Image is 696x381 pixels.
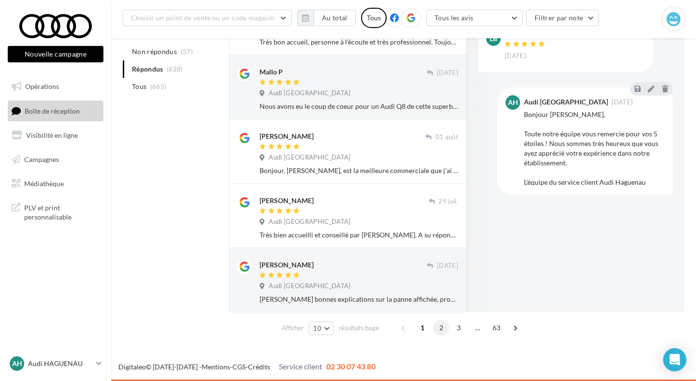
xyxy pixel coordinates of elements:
[279,362,322,371] span: Service client
[269,282,350,291] span: Audi [GEOGRAPHIC_DATA]
[309,322,333,335] button: 10
[25,82,59,90] span: Opérations
[269,218,350,226] span: Audi [GEOGRAPHIC_DATA]
[181,48,193,56] span: (37)
[24,179,64,187] span: Médiathèque
[505,52,526,60] span: [DATE]
[326,362,376,371] span: 02 30 07 43 80
[297,10,356,26] button: Au total
[248,363,270,371] a: Crédits
[6,197,105,226] a: PLV et print personnalisable
[260,166,458,176] div: Bonjour, [PERSON_NAME], est la meilleure commerciale que j’ai rencontré sur toutes ma carrière. [...
[132,82,146,91] span: Tous
[437,262,458,270] span: [DATE]
[26,131,78,139] span: Visibilité en ligne
[118,363,376,371] span: © [DATE]-[DATE] - - -
[25,106,80,115] span: Boîte de réception
[260,67,283,77] div: Mallo P
[489,320,505,336] span: 63
[282,323,304,333] span: Afficher
[24,201,100,222] span: PLV et print personnalisable
[131,14,274,22] span: Choisir un point de vente ou un code magasin
[269,153,350,162] span: Audi [GEOGRAPHIC_DATA]
[6,125,105,146] a: Visibilité en ligne
[24,155,59,163] span: Campagnes
[202,363,230,371] a: Mentions
[434,320,449,336] span: 2
[524,110,665,187] div: Bonjour [PERSON_NAME], Toute notre équipe vous remercie pour vos 5 étoiles ! Nous sommes très heu...
[435,133,458,142] span: 01 août
[150,83,167,90] span: (665)
[426,10,523,26] button: Tous les avis
[260,260,314,270] div: [PERSON_NAME]
[524,99,608,105] div: Audi [GEOGRAPHIC_DATA]
[451,320,466,336] span: 3
[123,10,292,26] button: Choisir un point de vente ou un code magasin
[361,8,387,28] div: Tous
[260,132,314,141] div: [PERSON_NAME]
[435,14,474,22] span: Tous les avis
[490,34,497,44] span: lb
[313,324,321,332] span: 10
[6,174,105,194] a: Médiathèque
[526,10,599,26] button: Filtrer par note
[8,354,103,373] a: AH Audi HAGUENAU
[437,69,458,77] span: [DATE]
[6,76,105,97] a: Opérations
[339,323,379,333] span: résultats/page
[12,359,22,368] span: AH
[269,89,350,98] span: Audi [GEOGRAPHIC_DATA]
[260,37,458,47] div: Très bon accueil, personne à l’écoute et très professionnel. Toujours dans le conseil au mieux po...
[663,348,686,371] div: Open Intercom Messenger
[232,363,246,371] a: CGS
[438,197,458,206] span: 29 juil.
[6,149,105,170] a: Campagnes
[132,47,177,57] span: Non répondus
[118,363,146,371] a: Digitaleo
[260,102,458,111] div: Nous avons eu le coup de coeur pour un Audi Q8 de cette superbe concession, avec une commerciale ...
[611,99,633,105] span: [DATE]
[508,98,518,107] span: AH
[260,230,458,240] div: Très bien accueilli et conseillé par [PERSON_NAME]. A su répondre à mes questions et a prit le te...
[8,46,103,62] button: Nouvelle campagne
[314,10,356,26] button: Au total
[415,320,430,336] span: 1
[6,101,105,121] a: Boîte de réception
[260,294,458,304] div: [PERSON_NAME] bonnes explications sur la panne affichée, proposition de RDV rapide et réparation ...
[505,31,559,38] div: [PERSON_NAME]
[28,359,92,368] p: Audi HAGUENAU
[260,196,314,205] div: [PERSON_NAME]
[470,320,485,336] span: ...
